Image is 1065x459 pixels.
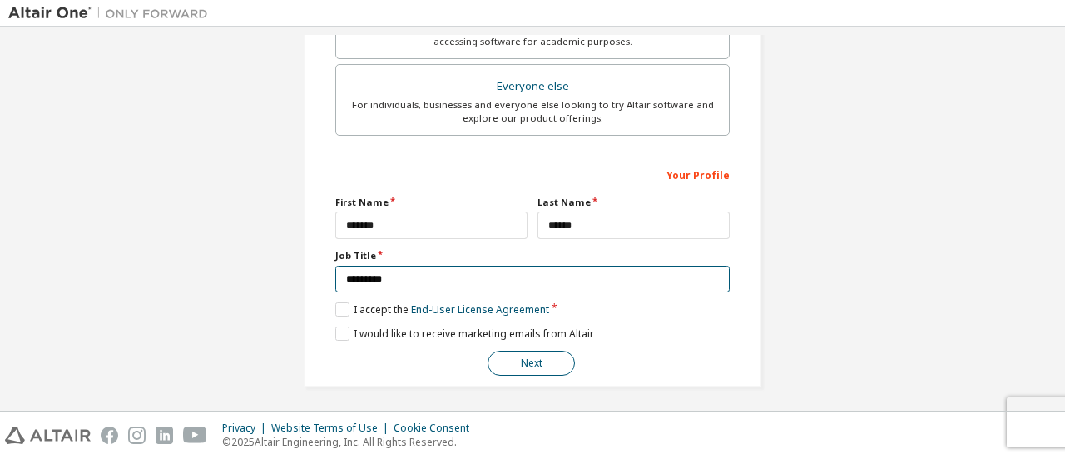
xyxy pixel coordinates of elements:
[411,302,549,317] a: End-User License Agreement
[335,196,528,209] label: First Name
[156,427,173,444] img: linkedin.svg
[271,422,394,435] div: Website Terms of Use
[537,196,730,209] label: Last Name
[5,427,91,444] img: altair_logo.svg
[346,22,719,48] div: For faculty & administrators of academic institutions administering students and accessing softwa...
[488,351,575,376] button: Next
[346,98,719,125] div: For individuals, businesses and everyone else looking to try Altair software and explore our prod...
[128,427,146,444] img: instagram.svg
[222,422,271,435] div: Privacy
[8,5,216,22] img: Altair One
[394,422,479,435] div: Cookie Consent
[183,427,207,444] img: youtube.svg
[335,327,594,341] label: I would like to receive marketing emails from Altair
[335,249,730,262] label: Job Title
[335,161,730,187] div: Your Profile
[335,302,549,317] label: I accept the
[346,75,719,98] div: Everyone else
[222,435,479,449] p: © 2025 Altair Engineering, Inc. All Rights Reserved.
[101,427,118,444] img: facebook.svg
